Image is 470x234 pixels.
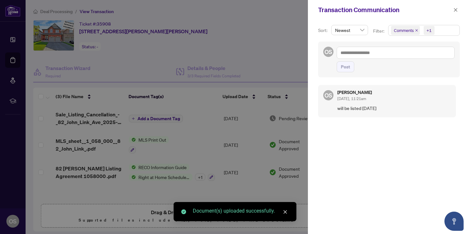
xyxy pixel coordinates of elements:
[337,96,366,101] span: [DATE], 11:21am
[318,5,451,15] div: Transaction Communication
[394,27,414,34] span: Comments
[453,8,458,12] span: close
[325,91,332,100] span: OS
[373,27,385,35] p: Filter:
[337,105,451,112] span: will be listed [DATE]
[337,90,372,95] h5: [PERSON_NAME]
[427,27,432,34] div: +1
[283,210,287,214] span: close
[181,209,186,214] span: check-circle
[337,61,354,72] button: Post
[318,27,329,34] p: Sort:
[325,47,332,56] span: OS
[444,212,464,231] button: Open asap
[282,208,289,215] a: Close
[415,29,418,32] span: close
[391,26,420,35] span: Comments
[193,207,289,215] div: Document(s) uploaded successfully.
[335,25,364,35] span: Newest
